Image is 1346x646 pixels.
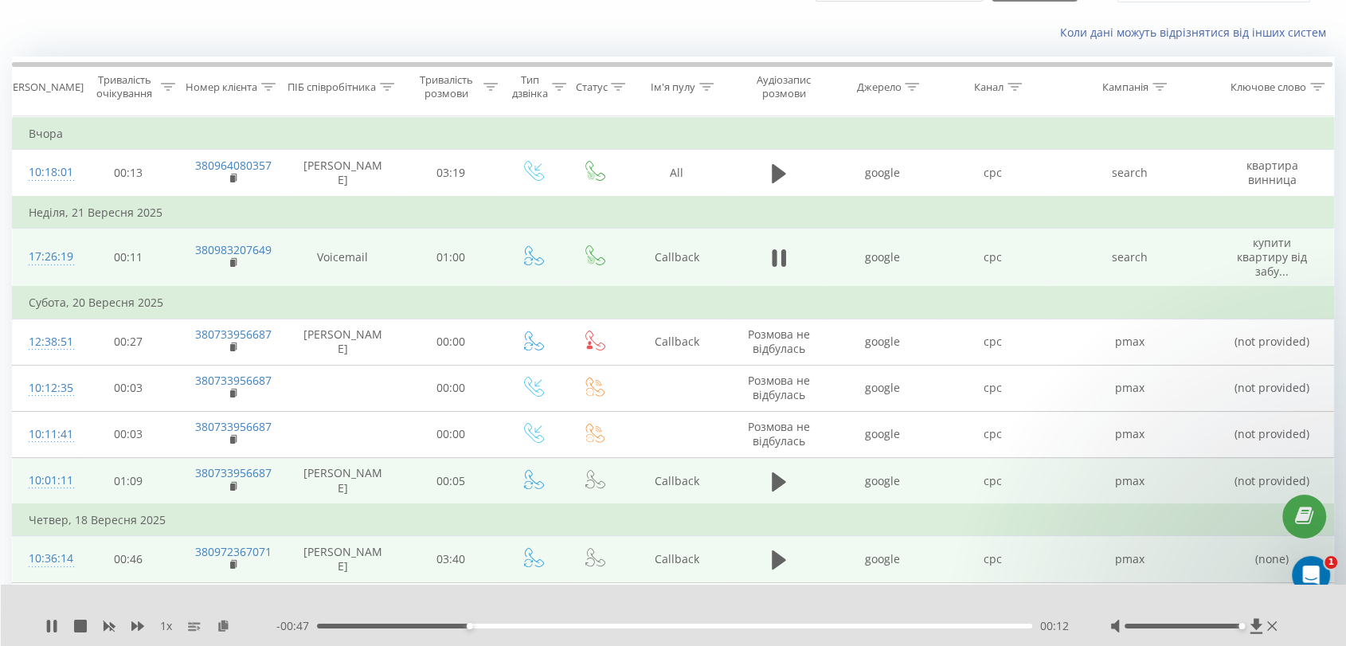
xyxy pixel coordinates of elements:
td: [PERSON_NAME] [285,582,399,629]
td: 03:40 [400,536,502,582]
div: 17:26:19 [29,241,61,272]
td: cpc [937,536,1047,582]
span: Розмова не відбулась [748,327,810,356]
td: квартира винница [1211,150,1333,197]
span: 00:12 [1040,618,1069,634]
td: 00:00 [400,411,502,457]
div: Статус [575,80,607,94]
td: cpc [937,411,1047,457]
td: (none) [1211,536,1333,582]
td: google [828,411,937,457]
span: Розмова не відбулась [748,419,810,448]
td: 00:46 [77,536,179,582]
a: 380733956687 [195,419,272,434]
td: 00:27 [77,319,179,365]
td: [PERSON_NAME] [285,319,399,365]
div: Джерело [856,80,901,94]
div: Тривалість очікування [92,73,157,100]
span: - 00:47 [276,618,317,634]
a: 380733956687 [195,327,272,342]
td: google [828,150,937,197]
td: [PERSON_NAME] [285,150,399,197]
td: Callback [624,458,730,505]
td: 00:11 [77,228,179,287]
td: 00:05 [400,458,502,505]
div: Кампанія [1102,80,1148,94]
td: pmax [1048,319,1211,365]
span: 1 [1324,556,1337,569]
td: Callback [624,228,730,287]
div: Тривалість розмови [414,73,479,100]
td: cpc [937,582,1047,629]
td: pmax [1048,536,1211,582]
td: search [1048,228,1211,287]
div: ПІБ співробітника [288,80,376,94]
a: 380964080357 [195,158,272,173]
iframe: Intercom live chat [1292,556,1330,594]
td: cpc [937,458,1047,505]
td: 01:00 [400,228,502,287]
td: 00:03 [77,411,179,457]
td: 00:03 [77,365,179,411]
td: Callback [624,536,730,582]
div: 10:11:41 [29,419,61,450]
div: Accessibility label [467,623,473,629]
td: google [828,319,937,365]
td: [PERSON_NAME] [285,458,399,505]
td: [PERSON_NAME] [285,536,399,582]
td: google [828,458,937,505]
td: (not provided) [1211,411,1333,457]
td: google [828,365,937,411]
td: (not provided) [1211,365,1333,411]
td: search [1048,582,1211,629]
td: Четвер, 18 Вересня 2025 [13,504,1334,536]
a: 380972367071 [195,544,272,559]
td: google [828,582,937,629]
td: Voicemail [285,228,399,287]
div: Аудіозапис розмови [744,73,824,100]
span: 1 x [160,618,172,634]
div: Номер клієнта [186,80,257,94]
a: Коли дані можуть відрізнятися вiд інших систем [1060,25,1334,40]
div: 10:01:11 [29,465,61,496]
td: Субота, 20 Вересня 2025 [13,287,1334,319]
div: 12:38:51 [29,327,61,358]
span: Розмова не відбулась [748,373,810,402]
td: Callback [624,582,730,629]
a: 380733956687 [195,373,272,388]
td: google [828,536,937,582]
div: Ім'я пулу [651,80,695,94]
td: google [828,228,937,287]
div: Ключове слово [1231,80,1306,94]
td: pmax [1048,411,1211,457]
td: All [624,150,730,197]
td: (not provided) [1211,319,1333,365]
td: 01:17 [77,582,179,629]
div: 10:18:01 [29,157,61,188]
td: (not provided) [1211,458,1333,505]
td: 00:00 [400,365,502,411]
div: 10:36:14 [29,543,61,574]
td: cpc [937,319,1047,365]
td: 00:13 [77,150,179,197]
td: cpc [937,228,1047,287]
div: Канал [974,80,1004,94]
div: 10:12:35 [29,373,61,404]
td: жк винница [1211,582,1333,629]
div: Accessibility label [1238,623,1245,629]
td: 00:00 [400,582,502,629]
div: Тип дзвінка [512,73,548,100]
a: 380983207649 [195,242,272,257]
div: [PERSON_NAME] [3,80,84,94]
td: Неділя, 21 Вересня 2025 [13,197,1334,229]
span: купити квартиру від забу... [1237,235,1307,279]
td: Вчора [13,118,1334,150]
a: 380733956687 [195,465,272,480]
td: 03:19 [400,150,502,197]
td: 01:09 [77,458,179,505]
td: Callback [624,319,730,365]
td: pmax [1048,365,1211,411]
td: cpc [937,365,1047,411]
td: cpc [937,150,1047,197]
td: search [1048,150,1211,197]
